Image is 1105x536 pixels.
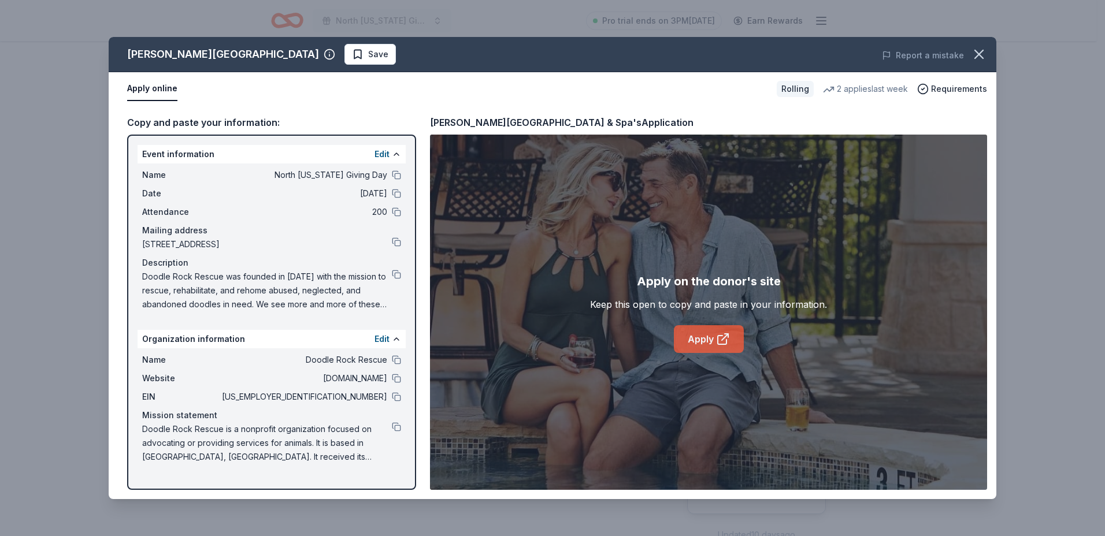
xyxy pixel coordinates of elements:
div: 2 applies last week [823,82,908,96]
span: Doodle Rock Rescue was founded in [DATE] with the mission to rescue, rehabilitate, and rehome abu... [142,270,392,311]
div: Apply on the donor's site [637,272,781,291]
span: [STREET_ADDRESS] [142,237,392,251]
span: Doodle Rock Rescue [220,353,387,367]
div: Keep this open to copy and paste in your information. [590,297,827,311]
button: Apply online [127,77,177,101]
div: [PERSON_NAME][GEOGRAPHIC_DATA] & Spa's Application [430,115,694,130]
span: Name [142,353,220,367]
button: Edit [374,332,390,346]
div: Rolling [777,81,814,97]
span: Date [142,187,220,200]
span: Save [368,47,388,61]
div: Copy and paste your information: [127,115,416,130]
span: [DATE] [220,187,387,200]
button: Report a mistake [882,49,964,62]
span: North [US_STATE] Giving Day [220,168,387,182]
div: Mission statement [142,408,401,422]
a: Apply [674,325,744,353]
span: 200 [220,205,387,219]
button: Save [344,44,396,65]
div: [PERSON_NAME][GEOGRAPHIC_DATA] [127,45,319,64]
span: Website [142,371,220,385]
span: Requirements [931,82,987,96]
div: Description [142,256,401,270]
span: [DOMAIN_NAME] [220,371,387,385]
span: [US_EMPLOYER_IDENTIFICATION_NUMBER] [220,390,387,404]
span: EIN [142,390,220,404]
span: Name [142,168,220,182]
span: Doodle Rock Rescue is a nonprofit organization focused on advocating or providing services for an... [142,422,392,464]
div: Organization information [138,330,406,348]
div: Mailing address [142,224,401,237]
span: Attendance [142,205,220,219]
div: Event information [138,145,406,163]
button: Edit [374,147,390,161]
button: Requirements [917,82,987,96]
